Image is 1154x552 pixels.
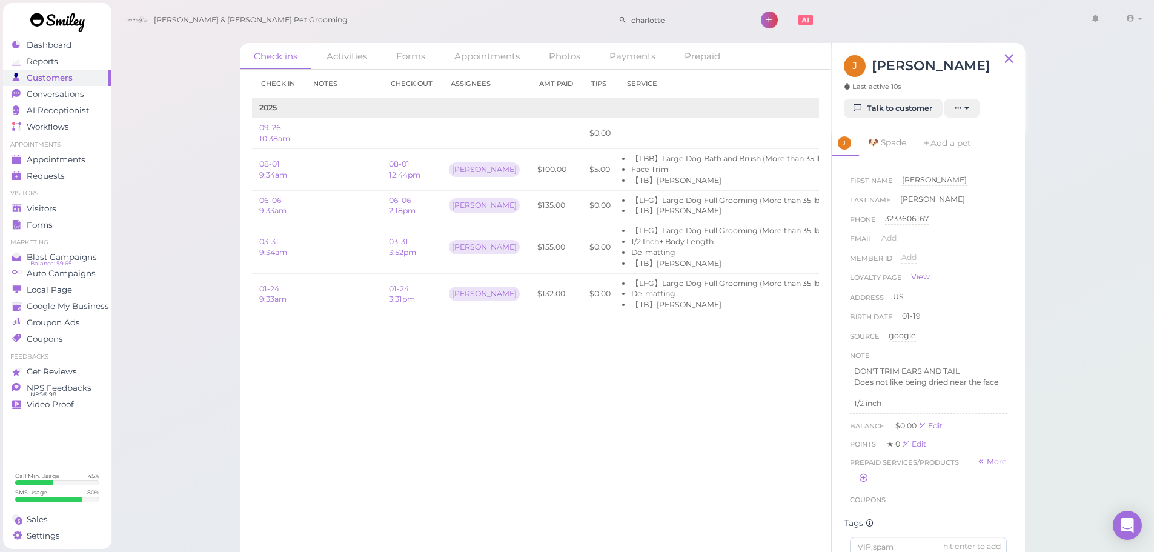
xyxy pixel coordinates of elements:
[3,86,111,102] a: Conversations
[27,40,71,50] span: Dashboard
[389,284,415,304] a: 01-24 3:31pm
[27,105,89,116] span: AI Receptionist
[88,472,99,480] div: 45 %
[3,364,111,380] a: Get Reviews
[850,350,870,362] div: Note
[27,367,77,377] span: Get Reviews
[918,421,943,430] a: Edit
[627,10,744,30] input: Search customer
[850,194,891,213] span: Last Name
[3,353,111,361] li: Feedbacks
[389,159,420,179] a: 08-01 12:44pm
[530,190,582,221] td: $135.00
[530,149,582,191] td: $100.00
[3,331,111,347] a: Coupons
[27,252,97,262] span: Blast Campaigns
[449,162,520,177] div: [PERSON_NAME]
[3,141,111,149] li: Appointments
[15,488,47,496] div: SMS Usage
[27,285,72,295] span: Local Page
[844,82,901,91] span: Last active 10s
[259,284,287,304] a: 01-24 9:33am
[895,421,918,430] span: $0.00
[1113,511,1142,540] div: Open Intercom Messenger
[3,201,111,217] a: Visitors
[844,518,1013,528] div: Tags
[844,99,943,118] a: Talk to customer
[27,155,85,165] span: Appointments
[304,70,382,98] th: Notes
[881,233,897,242] span: Add
[259,159,287,179] a: 08-01 9:34am
[631,195,829,206] li: 【LFG】Large Dog Full Grooming (More than 35 lbs)
[27,56,58,67] span: Reports
[3,151,111,168] a: Appointments
[631,153,829,164] li: 【LBB】Large Dog Bath and Brush (More than 35 lbs)
[889,330,916,342] div: google
[3,119,111,135] a: Workflows
[977,456,1007,468] a: More
[27,171,65,181] span: Requests
[3,380,111,396] a: NPS Feedbacks NPS® 98
[27,531,60,541] span: Settings
[631,225,829,236] li: 【LFG】Large Dog Full Grooming (More than 35 lbs)
[3,217,111,233] a: Forms
[902,439,926,448] a: Edit
[27,301,109,311] span: Google My Business
[582,190,618,221] td: $0.00
[252,70,304,98] th: Check in
[449,240,520,254] div: [PERSON_NAME]
[3,249,111,265] a: Blast Campaigns Balance: $9.65
[900,194,965,205] div: [PERSON_NAME]
[442,70,530,98] th: Assignees
[27,334,63,344] span: Coupons
[582,70,618,98] th: Tips
[3,53,111,70] a: Reports
[313,43,381,69] a: Activities
[530,70,582,98] th: Amt Paid
[872,55,990,76] h3: [PERSON_NAME]
[595,43,669,69] a: Payments
[27,399,74,410] span: Video Proof
[893,291,904,304] div: US
[3,238,111,247] li: Marketing
[3,102,111,119] a: AI Receptionist
[3,265,111,282] a: Auto Campaigns
[861,130,914,156] a: 🐶 Spade
[30,259,71,268] span: Balance: $9.65
[850,422,886,430] span: Balance
[850,496,886,504] span: Coupons
[3,298,111,314] a: Google My Business
[885,213,929,225] div: 3233606167
[3,37,111,53] a: Dashboard
[3,168,111,184] a: Requests
[850,271,902,288] span: Loyalty page
[582,221,618,273] td: $0.00
[3,314,111,331] a: Groupon Ads
[901,253,917,262] span: Add
[27,73,73,83] span: Customers
[382,70,442,98] th: Check out
[850,233,872,252] span: Email
[449,198,520,213] div: [PERSON_NAME]
[240,43,311,70] a: Check ins
[3,528,111,544] a: Settings
[3,70,111,86] a: Customers
[3,282,111,298] a: Local Page
[850,213,876,233] span: Phone
[854,377,1003,388] p: Does not like being dried near the face
[15,472,59,480] div: Call Min. Usage
[850,311,893,330] span: Birth date
[887,439,902,448] span: ★ 0
[27,318,80,328] span: Groupon Ads
[582,118,618,149] td: $0.00
[87,488,99,496] div: 80 %
[259,196,287,216] a: 06-06 9:33am
[631,205,829,216] li: 【TB】[PERSON_NAME]
[631,278,829,289] li: 【LFG】Large Dog Full Grooming (More than 35 lbs)
[631,288,829,299] li: De-matting
[671,43,734,69] a: Prepaid
[631,236,829,247] li: 1/2 Inch+ Body Length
